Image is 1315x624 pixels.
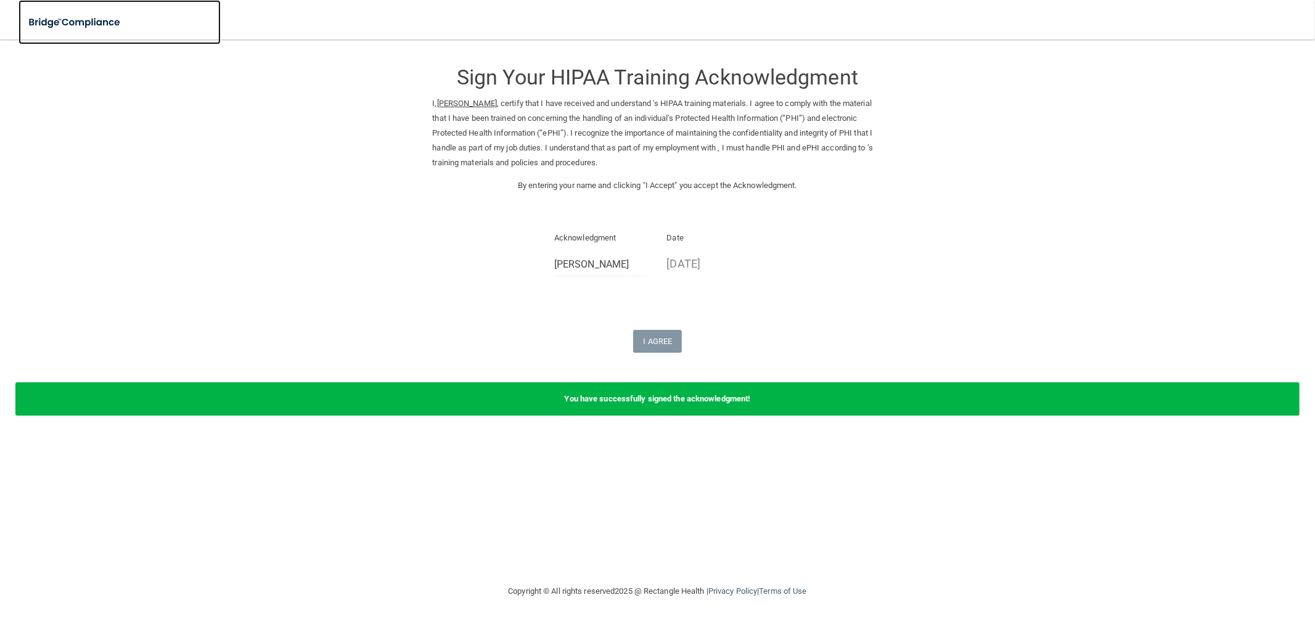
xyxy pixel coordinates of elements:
p: I, , certify that I have received and understand 's HIPAA training materials. I agree to comply w... [433,96,883,170]
ins: [PERSON_NAME] [437,99,497,108]
input: Full Name [554,253,649,276]
b: You have successfully signed the acknowledgment! [565,394,751,403]
p: Date [667,231,761,245]
p: Acknowledgment [554,231,649,245]
a: Privacy Policy [708,586,757,596]
h3: Sign Your HIPAA Training Acknowledgment [433,66,883,89]
a: Terms of Use [759,586,806,596]
iframe: Drift Widget Chat Controller [1103,538,1300,586]
p: By entering your name and clicking "I Accept" you accept the Acknowledgment. [433,178,883,193]
button: I Agree [633,330,682,353]
p: [DATE] [667,253,761,274]
img: bridge_compliance_login_screen.278c3ca4.svg [18,10,132,35]
div: Copyright © All rights reserved 2025 @ Rectangle Health | | [433,572,883,611]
